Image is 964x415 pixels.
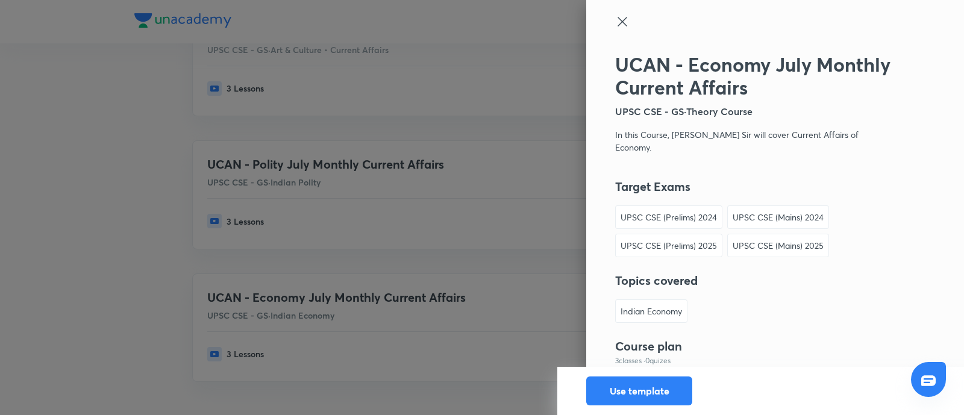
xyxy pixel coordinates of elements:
p: In this Course, [PERSON_NAME] Sir will cover Current Affairs of Economy. [615,128,895,154]
p: 3 classes · 0 quizes [615,355,895,366]
h5: UPSC CSE - GS · Theory Course [615,104,895,119]
p: UPSC CSE (Prelims) 2025 [621,239,717,252]
button: Use template [586,376,692,405]
h4: Topics covered [615,272,698,290]
h2: UCAN - Economy July Monthly Current Affairs [615,53,895,99]
p: UPSC CSE (Prelims) 2024 [621,211,717,223]
p: UPSC CSE (Mains) 2025 [733,239,824,252]
h4: Target Exams [615,178,690,196]
p: Indian Economy [621,305,682,317]
p: UPSC CSE (Mains) 2024 [733,211,824,223]
h4: Course plan [615,337,895,355]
